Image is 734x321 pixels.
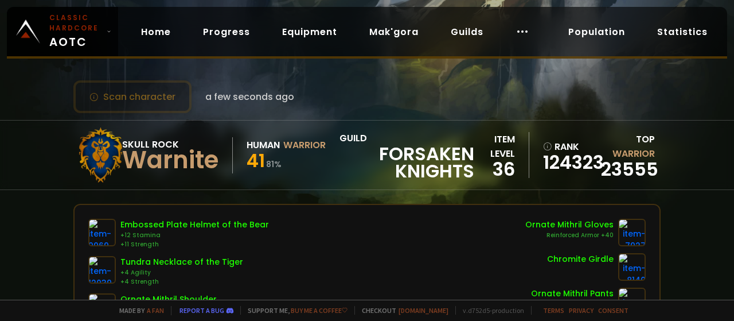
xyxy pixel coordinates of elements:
div: Ornate Mithril Pants [531,288,614,300]
div: Ornate Mithril Shoulder [120,293,217,305]
span: Made by [112,306,164,315]
div: Tundra Necklace of the Tiger [120,256,243,268]
a: Home [132,20,180,44]
a: Consent [598,306,628,315]
div: Embossed Plate Helmet of the Bear [120,219,269,231]
a: 124323 [543,154,595,171]
span: Support me, [240,306,348,315]
a: Classic HardcoreAOTC [7,7,118,56]
div: rank [543,140,595,154]
span: Warrior [612,147,655,160]
a: Population [559,20,634,44]
div: Top [601,132,655,161]
img: item-7927 [618,219,646,246]
div: +12 Stamina [120,231,269,240]
a: Terms [543,306,564,315]
div: Skull Rock [122,137,218,152]
div: guild [339,131,474,180]
div: Ornate Mithril Gloves [525,219,614,231]
small: Classic Hardcore [49,13,102,33]
span: v. d752d5 - production [455,306,524,315]
div: Chromite Girdle [547,253,614,265]
div: Reinforced Armor +40 [525,231,614,240]
img: item-12039 [88,256,116,284]
a: Buy me a coffee [291,306,348,315]
a: a fan [147,306,164,315]
span: 41 [247,148,265,173]
span: Forsaken Knights [339,145,474,180]
a: Equipment [273,20,346,44]
img: item-8140 [618,253,646,281]
a: Privacy [569,306,594,315]
span: AOTC [49,13,102,51]
a: Mak'gora [360,20,428,44]
a: Guilds [442,20,493,44]
div: +4 Agility [120,268,243,277]
img: item-9969 [88,219,116,246]
a: [DOMAIN_NAME] [399,306,448,315]
small: 81 % [266,158,282,170]
a: 23555 [601,156,658,182]
div: Warrior [283,138,326,152]
div: +11 Strength [120,240,269,249]
span: a few seconds ago [205,90,294,104]
span: Checkout [354,306,448,315]
div: 36 [474,161,514,178]
a: Report a bug [179,306,224,315]
div: +4 Strength [120,277,243,287]
div: item level [474,132,514,161]
div: Human [247,138,280,152]
button: Scan character [73,80,192,113]
div: Warnite [122,152,218,169]
a: Progress [194,20,259,44]
a: Statistics [648,20,717,44]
